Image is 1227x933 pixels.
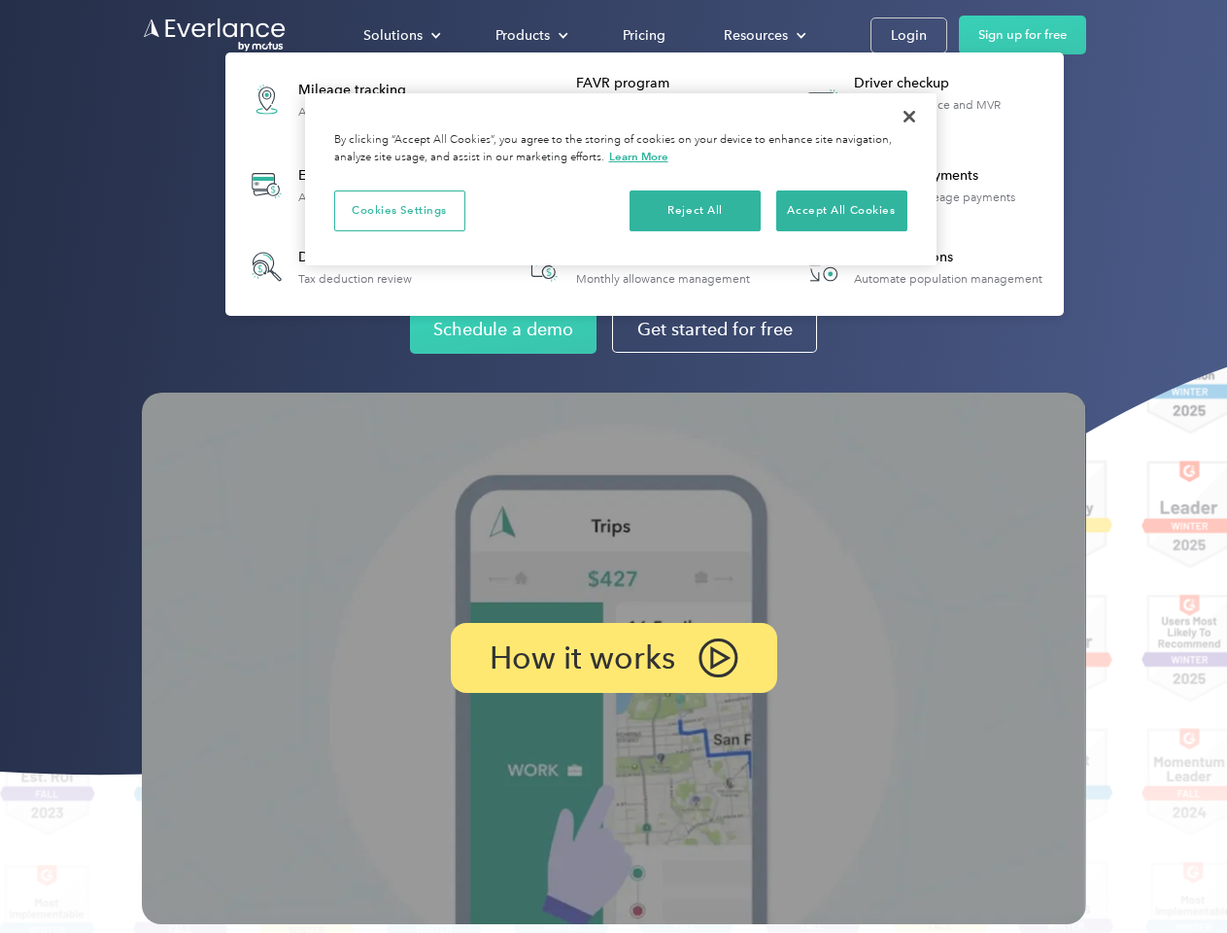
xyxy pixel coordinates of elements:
div: HR Integrations [854,248,1042,267]
button: Accept All Cookies [776,190,907,231]
a: Accountable planMonthly allowance management [513,235,760,298]
div: By clicking “Accept All Cookies”, you agree to the storing of cookies on your device to enhance s... [334,132,907,166]
div: FAVR program [576,74,775,93]
a: More information about your privacy, opens in a new tab [609,150,668,163]
div: License, insurance and MVR verification [854,98,1053,125]
a: FAVR programFixed & Variable Rate reimbursement design & management [513,64,776,135]
div: Products [476,18,584,52]
a: Deduction finderTax deduction review [235,235,422,298]
input: Submit [143,116,241,156]
a: Mileage trackingAutomatic mileage logs [235,64,434,135]
div: Solutions [344,18,457,52]
a: Expense trackingAutomatic transaction logs [235,150,448,221]
div: Solutions [363,23,423,48]
a: HR IntegrationsAutomate population management [791,235,1052,298]
a: Sign up for free [959,16,1086,54]
div: Expense tracking [298,166,438,186]
div: Privacy [305,93,937,265]
div: Products [495,23,550,48]
div: Pricing [623,23,665,48]
div: Automatic mileage logs [298,105,425,119]
div: Resources [724,23,788,48]
div: Deduction finder [298,248,412,267]
div: Automatic transaction logs [298,190,438,204]
button: Cookies Settings [334,190,465,231]
div: Driver checkup [854,74,1053,93]
div: Login [891,23,927,48]
div: Cookie banner [305,93,937,265]
div: Resources [704,18,822,52]
button: Close [888,95,931,138]
div: Mileage tracking [298,81,425,100]
a: Go to homepage [142,17,288,53]
div: Tax deduction review [298,272,412,286]
a: Driver checkupLicense, insurance and MVR verification [791,64,1054,135]
a: Pricing [603,18,685,52]
p: How it works [490,646,675,670]
a: Login [870,17,947,53]
div: Monthly allowance management [576,272,750,286]
nav: Products [225,52,1064,316]
div: Automate population management [854,272,1042,286]
a: Get started for free [612,306,817,353]
a: Schedule a demo [410,305,596,354]
button: Reject All [630,190,761,231]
